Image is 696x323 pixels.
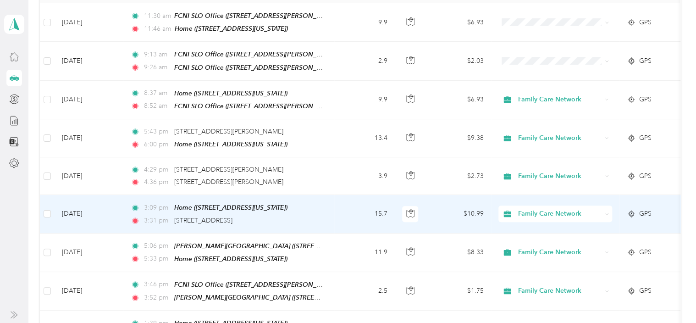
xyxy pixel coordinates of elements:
[639,133,652,143] span: GPS
[55,234,123,272] td: [DATE]
[174,50,371,58] span: FCNI SLO Office ([STREET_ADDRESS][PERSON_NAME][US_STATE])
[174,102,371,110] span: FCNI SLO Office ([STREET_ADDRESS][PERSON_NAME][US_STATE])
[144,203,170,213] span: 3:09 pm
[144,165,170,175] span: 4:29 pm
[639,171,652,181] span: GPS
[427,119,491,157] td: $9.38
[518,247,602,257] span: Family Care Network
[144,216,170,226] span: 3:31 pm
[144,254,170,264] span: 5:33 pm
[175,25,288,32] span: Home ([STREET_ADDRESS][US_STATE])
[427,157,491,195] td: $2.73
[144,139,170,150] span: 6:00 pm
[334,119,395,157] td: 13.4
[144,177,170,187] span: 4:36 pm
[334,272,395,311] td: 2.5
[518,209,602,219] span: Family Care Network
[518,95,602,105] span: Family Care Network
[427,42,491,80] td: $2.03
[144,50,170,60] span: 9:13 am
[639,247,652,257] span: GPS
[174,64,371,72] span: FCNI SLO Office ([STREET_ADDRESS][PERSON_NAME][US_STATE])
[645,272,696,323] iframe: Everlance-gr Chat Button Frame
[334,195,395,233] td: 15.7
[174,294,405,301] span: [PERSON_NAME][GEOGRAPHIC_DATA] ([STREET_ADDRESS][PERSON_NAME])
[144,293,170,303] span: 3:52 pm
[639,95,652,105] span: GPS
[144,101,170,111] span: 8:52 am
[518,133,602,143] span: Family Care Network
[639,56,652,66] span: GPS
[174,178,283,186] span: [STREET_ADDRESS][PERSON_NAME]
[55,272,123,311] td: [DATE]
[174,128,283,135] span: [STREET_ADDRESS][PERSON_NAME]
[55,119,123,157] td: [DATE]
[174,204,287,211] span: Home ([STREET_ADDRESS][US_STATE])
[639,286,652,296] span: GPS
[55,157,123,195] td: [DATE]
[427,3,491,42] td: $6.93
[334,3,395,42] td: 9.9
[55,195,123,233] td: [DATE]
[144,241,170,251] span: 5:06 pm
[427,81,491,119] td: $6.93
[144,11,170,21] span: 11:30 am
[639,209,652,219] span: GPS
[427,272,491,311] td: $1.75
[144,88,170,98] span: 8:37 am
[334,157,395,195] td: 3.9
[55,3,123,42] td: [DATE]
[427,234,491,272] td: $8.33
[174,140,287,148] span: Home ([STREET_ADDRESS][US_STATE])
[334,42,395,80] td: 2.9
[55,42,123,80] td: [DATE]
[174,255,287,262] span: Home ([STREET_ADDRESS][US_STATE])
[174,217,232,224] span: [STREET_ADDRESS]
[518,286,602,296] span: Family Care Network
[334,234,395,272] td: 11.9
[174,281,371,289] span: FCNI SLO Office ([STREET_ADDRESS][PERSON_NAME][US_STATE])
[144,24,171,34] span: 11:46 am
[518,171,602,181] span: Family Care Network
[334,81,395,119] td: 9.9
[144,279,170,290] span: 3:46 pm
[174,242,405,250] span: [PERSON_NAME][GEOGRAPHIC_DATA] ([STREET_ADDRESS][PERSON_NAME])
[427,195,491,233] td: $10.99
[639,17,652,28] span: GPS
[174,89,287,97] span: Home ([STREET_ADDRESS][US_STATE])
[174,166,283,173] span: [STREET_ADDRESS][PERSON_NAME]
[55,81,123,119] td: [DATE]
[144,127,170,137] span: 5:43 pm
[144,62,170,72] span: 9:26 am
[174,12,371,20] span: FCNI SLO Office ([STREET_ADDRESS][PERSON_NAME][US_STATE])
